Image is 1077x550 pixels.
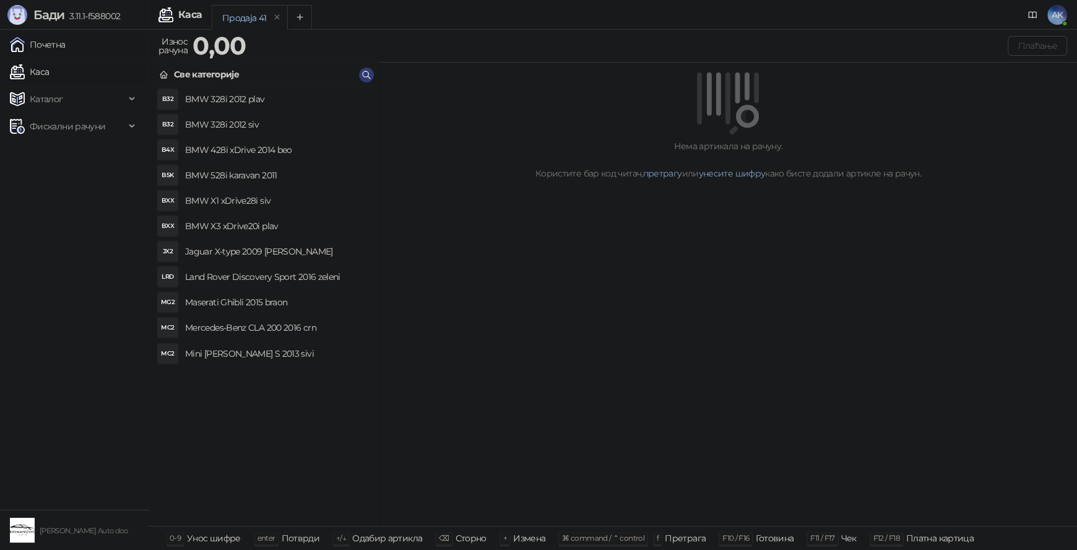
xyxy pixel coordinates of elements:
[7,5,27,25] img: Logo
[156,33,190,58] div: Износ рачуна
[187,530,241,546] div: Унос шифре
[352,530,422,546] div: Одабир артикла
[1023,5,1042,25] a: Документација
[722,533,749,543] span: F10 / F16
[40,526,128,535] small: [PERSON_NAME] Auto doo
[158,191,178,211] div: BXX
[1008,36,1067,56] button: Плаћање
[158,115,178,134] div: B32
[222,11,267,25] div: Продаја 41
[149,87,378,526] div: grid
[33,7,64,22] span: Бади
[158,140,178,160] div: B4X
[185,267,368,287] h4: Land Rover Discovery Sport 2016 zeleni
[394,139,1062,180] div: Нема артикала на рачуну. Користите бар код читач, или како бисте додали артикле на рачун.
[185,216,368,236] h4: BMW X3 xDrive20i plav
[64,11,120,22] span: 3.11.1-f588002
[158,89,178,109] div: B32
[185,191,368,211] h4: BMW X1 xDrive28i siv
[755,530,794,546] div: Готовина
[336,533,346,543] span: ↑/↓
[158,344,178,364] div: MC2
[185,89,368,109] h4: BMW 328i 2012 plav
[562,533,644,543] span: ⌘ command / ⌃ control
[158,165,178,185] div: B5K
[503,533,507,543] span: +
[185,140,368,160] h4: BMW 428i xDrive 2014 beo
[185,115,368,134] h4: BMW 328i 2012 siv
[643,168,682,179] a: претрагу
[698,168,765,179] a: унесите шифру
[178,10,202,20] div: Каса
[185,292,368,312] h4: Maserati Ghibli 2015 braon
[439,533,449,543] span: ⌫
[185,344,368,364] h4: Mini [PERSON_NAME] S 2013 sivi
[158,267,178,287] div: LRD
[170,533,181,543] span: 0-9
[158,242,178,261] div: JX2
[10,32,66,57] a: Почетна
[841,530,857,546] div: Чек
[185,165,368,185] h4: BMW 528i karavan 2011
[192,30,246,61] strong: 0,00
[10,59,49,84] a: Каса
[158,216,178,236] div: BXX
[906,530,974,546] div: Платна картица
[185,242,368,261] h4: Jaguar X-type 2009 [PERSON_NAME]
[657,533,659,543] span: f
[269,12,285,23] button: remove
[185,318,368,338] h4: Mercedes-Benz CLA 200 2016 crn
[158,292,178,312] div: MG2
[30,114,105,139] span: Фискални рачуни
[287,5,312,30] button: Add tab
[174,68,239,81] div: Све категорије
[30,87,63,111] span: Каталог
[810,533,834,543] span: F11 / F17
[665,530,706,546] div: Претрага
[456,530,487,546] div: Сторно
[10,518,35,543] img: 64x64-companyLogo-656abe8e-fc8b-482c-b8ca-49f9280bafb6.png
[257,533,275,543] span: enter
[158,318,178,338] div: MC2
[1047,5,1067,25] span: AK
[282,530,320,546] div: Потврди
[513,530,545,546] div: Измена
[873,533,900,543] span: F12 / F18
